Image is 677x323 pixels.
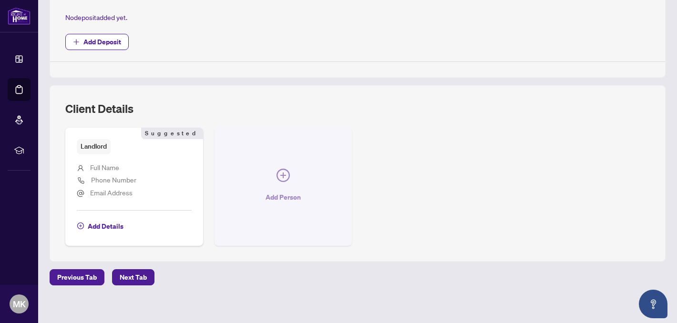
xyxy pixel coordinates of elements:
[88,219,123,234] span: Add Details
[90,188,133,197] span: Email Address
[141,128,203,139] span: Suggested
[215,128,352,245] button: Add Person
[57,270,97,285] span: Previous Tab
[65,34,129,50] button: Add Deposit
[77,139,111,154] span: Landlord
[277,169,290,182] span: plus-circle
[8,7,31,25] img: logo
[73,39,80,45] span: plus
[90,163,119,172] span: Full Name
[77,222,84,229] span: plus-circle
[13,297,26,311] span: MK
[112,269,154,285] button: Next Tab
[639,290,667,318] button: Open asap
[120,270,147,285] span: Next Tab
[77,218,124,234] button: Add Details
[266,190,301,205] span: Add Person
[91,175,136,184] span: Phone Number
[50,269,104,285] button: Previous Tab
[65,13,127,21] span: No deposit added yet.
[65,101,133,116] h2: Client Details
[83,34,121,50] span: Add Deposit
